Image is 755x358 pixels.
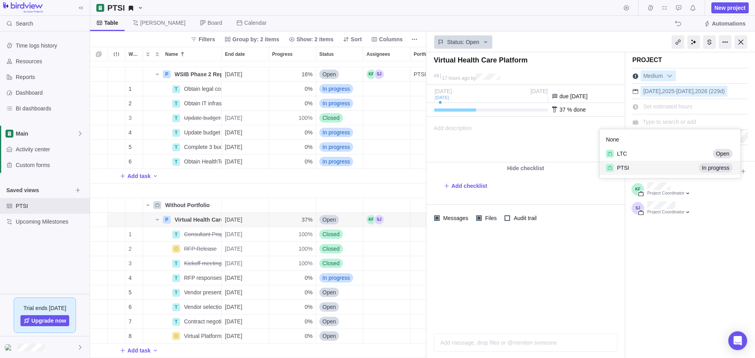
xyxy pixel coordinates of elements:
[600,132,740,147] div: None
[702,164,729,172] span: In progress
[617,150,627,158] span: LTC
[600,161,740,175] div: PTSI
[643,117,712,127] input: Type to search or add
[606,136,619,143] span: None
[716,150,729,158] span: Open
[600,129,740,178] div: grid
[617,164,629,172] span: PTSI
[600,147,740,161] div: LTC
